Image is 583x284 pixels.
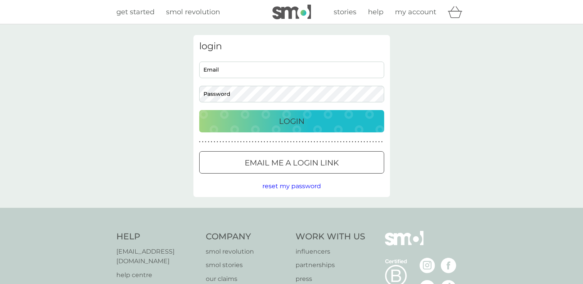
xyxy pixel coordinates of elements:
[385,231,423,257] img: smol
[361,140,362,144] p: ●
[287,140,289,144] p: ●
[372,140,374,144] p: ●
[375,140,377,144] p: ●
[228,140,230,144] p: ●
[317,140,318,144] p: ●
[420,258,435,273] img: visit the smol Instagram page
[116,8,155,16] span: get started
[272,5,311,19] img: smol
[334,7,356,18] a: stories
[208,140,209,144] p: ●
[270,140,271,144] p: ●
[231,140,233,144] p: ●
[352,140,353,144] p: ●
[378,140,380,144] p: ●
[368,8,383,16] span: help
[395,8,436,16] span: my account
[290,140,292,144] p: ●
[370,140,371,144] p: ●
[366,140,368,144] p: ●
[116,231,198,243] h4: Help
[116,7,155,18] a: get started
[337,140,339,144] p: ●
[202,140,203,144] p: ●
[214,140,215,144] p: ●
[199,110,384,132] button: Login
[225,140,227,144] p: ●
[166,7,220,18] a: smol revolution
[346,140,348,144] p: ●
[261,140,262,144] p: ●
[296,260,365,270] a: partnerships
[166,8,220,16] span: smol revolution
[368,7,383,18] a: help
[323,140,324,144] p: ●
[395,7,436,18] a: my account
[199,41,384,52] h3: login
[237,140,239,144] p: ●
[267,140,268,144] p: ●
[217,140,218,144] p: ●
[206,260,288,270] a: smol stories
[296,140,297,144] p: ●
[328,140,330,144] p: ●
[355,140,356,144] p: ●
[364,140,365,144] p: ●
[245,157,339,169] p: Email me a login link
[334,140,336,144] p: ●
[264,140,265,144] p: ●
[206,247,288,257] a: smol revolution
[206,274,288,284] a: our claims
[234,140,236,144] p: ●
[358,140,359,144] p: ●
[284,140,286,144] p: ●
[296,274,365,284] a: press
[305,140,306,144] p: ●
[255,140,256,144] p: ●
[116,270,198,280] a: help centre
[262,181,321,191] button: reset my password
[279,115,304,127] p: Login
[223,140,224,144] p: ●
[343,140,344,144] p: ●
[240,140,242,144] p: ●
[381,140,383,144] p: ●
[325,140,327,144] p: ●
[272,140,274,144] p: ●
[308,140,309,144] p: ●
[262,182,321,190] span: reset my password
[302,140,303,144] p: ●
[220,140,221,144] p: ●
[331,140,333,144] p: ●
[246,140,248,144] p: ●
[243,140,245,144] p: ●
[206,231,288,243] h4: Company
[252,140,254,144] p: ●
[314,140,315,144] p: ●
[249,140,250,144] p: ●
[276,140,277,144] p: ●
[319,140,321,144] p: ●
[199,151,384,174] button: Email me a login link
[293,140,295,144] p: ●
[296,231,365,243] h4: Work With Us
[441,258,456,273] img: visit the smol Facebook page
[116,247,198,266] a: [EMAIL_ADDRESS][DOMAIN_NAME]
[334,8,356,16] span: stories
[258,140,259,144] p: ●
[281,140,283,144] p: ●
[349,140,350,144] p: ●
[311,140,312,144] p: ●
[296,247,365,257] a: influencers
[278,140,280,144] p: ●
[211,140,212,144] p: ●
[199,140,201,144] p: ●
